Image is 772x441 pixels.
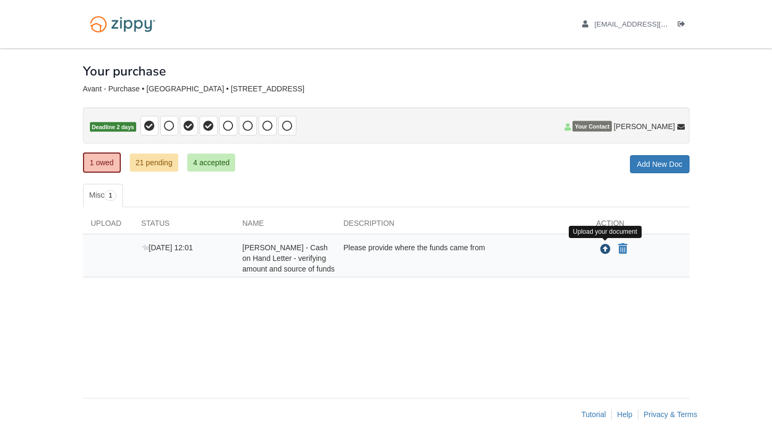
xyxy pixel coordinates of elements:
[235,218,336,234] div: Name
[142,243,193,252] span: [DATE] 12:01
[582,20,717,31] a: edit profile
[83,152,121,173] a: 1 owed
[83,11,162,38] img: Logo
[617,410,633,419] a: Help
[572,121,611,132] span: Your Contact
[678,20,690,31] a: Log out
[336,218,588,234] div: Description
[599,242,612,256] button: Upload Kiyanna Avant - Cash on Hand Letter - verifying amount and source of funds
[83,184,123,207] a: Misc
[569,226,642,238] div: Upload your document
[187,154,236,172] a: 4 accepted
[83,64,166,78] h1: Your purchase
[130,154,178,172] a: 21 pending
[617,243,628,256] button: Declare Kiyanna Avant - Cash on Hand Letter - verifying amount and source of funds not applicable
[613,121,675,132] span: [PERSON_NAME]
[630,155,690,173] a: Add New Doc
[582,410,606,419] a: Tutorial
[588,218,690,234] div: Action
[594,20,716,28] span: kavant88@gmail.com
[104,190,117,201] span: 1
[83,218,134,234] div: Upload
[644,410,698,419] a: Privacy & Terms
[134,218,235,234] div: Status
[90,122,136,132] span: Deadline 2 days
[243,243,335,273] span: [PERSON_NAME] - Cash on Hand Letter - verifying amount and source of funds
[336,242,588,274] div: Please provide where the funds came from
[83,84,690,94] div: Avant - Purchase • [GEOGRAPHIC_DATA] • [STREET_ADDRESS]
